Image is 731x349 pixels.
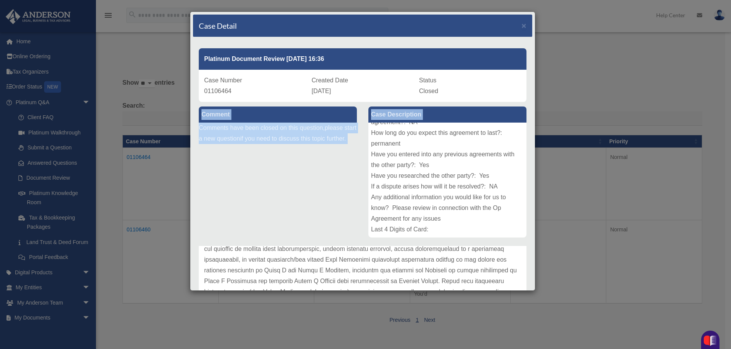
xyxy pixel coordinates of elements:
[521,21,526,29] button: Close
[419,88,438,94] span: Closed
[199,125,356,142] a: please start a new question
[368,107,526,123] label: Case Description
[368,123,526,238] div: Type of Document: Amemndment to the Operating Agreement Document Title: Amendment to Op Agreement...
[199,48,526,70] div: Platinum Document Review [DATE] 16:36
[204,88,231,94] span: 01106464
[312,88,331,94] span: [DATE]
[199,123,357,144] p: Comments have been closed on this question, if you need to discuss this topic further.
[199,107,357,123] label: Comment
[521,21,526,30] span: ×
[199,20,237,31] h4: Case Detail
[419,77,436,84] span: Status
[312,77,348,84] span: Created Date
[204,77,242,84] span: Case Number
